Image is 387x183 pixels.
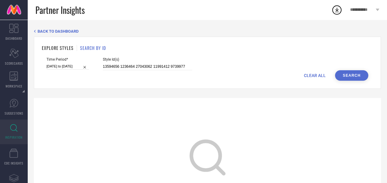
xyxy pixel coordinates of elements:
div: Open download list [331,4,342,15]
span: CDC INSIGHTS [4,161,23,165]
span: Time Period* [46,57,89,62]
span: SUGGESTIONS [5,111,23,116]
span: INSPIRATION [5,135,22,140]
div: Back TO Dashboard [34,29,381,34]
h1: SEARCH BY ID [80,45,106,51]
span: WORKSPACE [6,84,22,88]
h1: EXPLORE STYLES [42,45,74,51]
button: Search [335,70,368,81]
span: Partner Insights [35,4,85,16]
span: BACK TO DASHBOARD [38,29,79,34]
span: SCORECARDS [5,61,23,66]
span: Style Id(s) [103,57,192,62]
span: DASHBOARD [6,36,22,41]
input: Select time period [46,63,89,70]
input: Enter comma separated style ids e.g. 12345, 67890 [103,63,192,70]
span: CLEAR ALL [304,73,326,78]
